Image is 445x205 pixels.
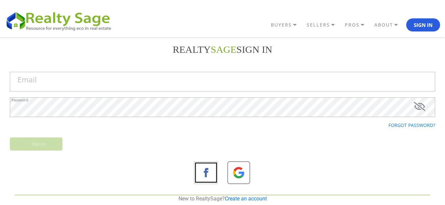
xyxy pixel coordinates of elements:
[10,44,435,55] h2: REALTY Sign in
[305,19,343,31] a: SELLERS
[17,76,37,84] label: Email
[211,44,236,55] font: SAGE
[406,18,440,31] button: Sign In
[5,10,117,31] img: REALTY SAGE
[343,19,373,31] a: PROS
[388,122,435,128] a: Forgot password?
[225,195,267,202] a: Create an account
[15,195,430,202] p: New to RealtySage?
[12,98,28,102] label: Password
[373,19,406,31] a: ABOUT
[269,19,305,31] a: BUYERS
